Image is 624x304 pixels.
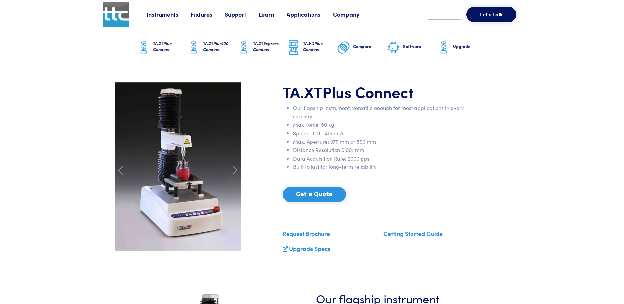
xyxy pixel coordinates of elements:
[115,82,241,251] img: carousel-ta-xt-plus-bloom.jpg
[289,244,330,253] a: Upgrade Specs
[403,43,437,49] h6: Software
[437,39,450,56] img: ta-xt-graphic.png
[287,39,300,56] img: ta-hd-graphic.png
[303,40,337,52] h6: TA.HD
[353,43,387,49] h6: Compare
[253,40,287,52] h6: TA.XT
[153,40,187,52] h6: TA.XT
[293,154,476,163] li: Data Acquisition Rate: 2000 pps
[303,40,323,52] span: Plus Connect
[187,39,200,56] img: ta-xt-graphic.png
[466,7,516,22] button: Let's Talk
[337,29,387,66] a: Compare
[153,40,172,52] span: Plus Connect
[293,129,476,138] li: Speed: 0.01—40mm/s
[187,29,237,66] a: TA.XTPlus100 Connect
[203,40,237,52] h6: TA.XT
[259,10,287,18] a: Learn
[437,29,487,66] a: Upgrade
[453,43,487,49] h6: Upgrade
[293,138,476,146] li: Max. Aperture: 370 mm or 590 mm
[253,40,279,52] span: Express Connect
[383,229,443,238] a: Getting Started Guide
[283,229,330,238] a: Request Brochure
[283,187,346,202] button: Get a Quote
[225,10,259,18] a: Support
[237,29,287,66] a: TA.XTExpress Connect
[293,163,476,171] li: Built to last for long-term reliability
[146,10,191,18] a: Instruments
[287,10,333,18] a: Applications
[191,10,225,18] a: Fixtures
[333,10,372,18] a: Company
[203,40,229,52] span: Plus100 Connect
[137,39,150,56] img: ta-xt-graphic.png
[103,2,129,27] img: ttc_logo_1x1_v1.0.png
[293,104,476,120] li: Our flagship instrument, versatile enough for most applications in every industry.
[287,29,337,66] a: TA.HDPlus Connect
[387,41,400,55] img: software-graphic.png
[387,29,437,66] a: Software
[137,29,187,66] a: TA.XTPlus Connect
[293,120,476,129] li: Max Force: 50 kg
[293,146,476,154] li: Distance Resolution 0.001 mm
[322,81,414,102] span: Plus Connect
[337,39,350,56] img: compare-graphic.png
[237,39,250,56] img: ta-xt-graphic.png
[283,82,476,101] h1: TA.XT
